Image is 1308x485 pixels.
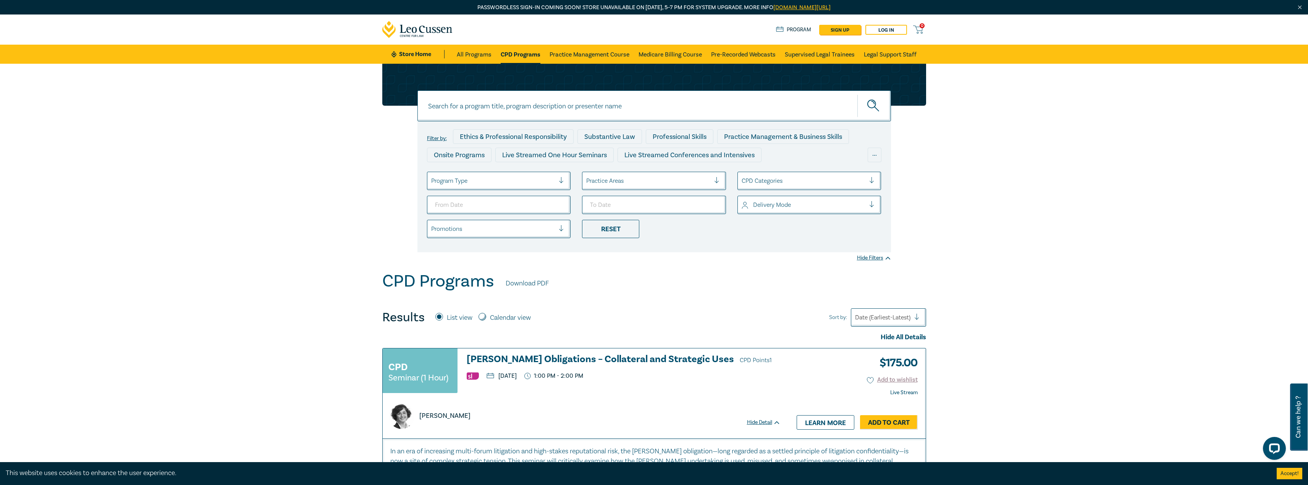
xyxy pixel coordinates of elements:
p: Passwordless sign-in coming soon! Store unavailable on [DATE], 5–7 PM for system upgrade. More info [382,3,926,12]
div: Practice Management & Business Skills [717,129,849,144]
a: Add to Cart [860,415,918,430]
p: [DATE] [487,373,517,379]
input: select [431,225,433,233]
img: Close [1297,4,1303,11]
a: Learn more [797,415,854,430]
label: List view [447,313,472,323]
input: select [742,177,743,185]
label: Filter by: [427,135,447,142]
h4: Results [382,310,425,325]
div: This website uses cookies to enhance the user experience. [6,468,1265,478]
span: Can we help ? [1295,388,1302,446]
label: Calendar view [490,313,531,323]
button: Accept cookies [1277,468,1302,479]
div: Live Streamed Conferences and Intensives [618,148,762,162]
p: [PERSON_NAME] [419,411,470,421]
a: Pre-Recorded Webcasts [711,45,776,64]
a: Legal Support Staff [864,45,917,64]
div: Hide All Details [382,332,926,342]
button: Add to wishlist [867,375,918,384]
a: Store Home [391,50,445,58]
small: Seminar (1 Hour) [388,374,448,382]
div: Substantive Law [577,129,642,144]
div: Ethics & Professional Responsibility [453,129,574,144]
a: Program [776,26,812,34]
input: select [431,177,433,185]
a: Download PDF [506,279,549,288]
a: sign up [819,25,861,35]
div: Hide Filters [857,254,891,262]
input: select [586,177,588,185]
input: Search for a program title, program description or presenter name [417,90,891,121]
a: Practice Management Course [550,45,629,64]
span: CPD Points 1 [740,356,772,364]
div: Professional Skills [646,129,713,144]
h3: [PERSON_NAME] Obligations – Collateral and Strategic Uses [467,354,781,366]
p: 1:00 PM - 2:00 PM [524,372,584,380]
div: 10 CPD Point Packages [643,166,727,180]
h3: CPD [388,360,407,374]
a: Supervised Legal Trainees [785,45,855,64]
input: Sort by [855,313,857,322]
input: From Date [427,196,571,214]
strong: Live Stream [890,389,918,396]
input: To Date [582,196,726,214]
div: Live Streamed One Hour Seminars [495,148,614,162]
div: Live Streamed Practical Workshops [427,166,548,180]
img: Substantive Law [467,372,479,380]
div: Onsite Programs [427,148,492,162]
div: Reset [582,220,639,238]
span: Sort by: [829,313,847,322]
div: National Programs [731,166,801,180]
h1: CPD Programs [382,271,494,291]
div: Hide Detail [747,419,789,426]
p: In an era of increasing multi-forum litigation and high-stakes reputational risk, the [PERSON_NAM... [390,446,918,476]
a: Medicare Billing Course [639,45,702,64]
span: 0 [920,23,925,28]
a: [DOMAIN_NAME][URL] [773,4,831,11]
a: [PERSON_NAME] Obligations – Collateral and Strategic Uses CPD Points1 [467,354,781,366]
a: CPD Programs [501,45,540,64]
iframe: LiveChat chat widget [1257,434,1289,466]
a: Log in [865,25,907,35]
img: https://s3.ap-southeast-2.amazonaws.com/leo-cussen-store-production-content/Contacts/Nawaar%20Has... [389,403,414,429]
div: Pre-Recorded Webcasts [552,166,640,180]
h3: $ 175.00 [874,354,918,372]
input: select [742,201,743,209]
a: All Programs [457,45,492,64]
div: ... [868,148,881,162]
